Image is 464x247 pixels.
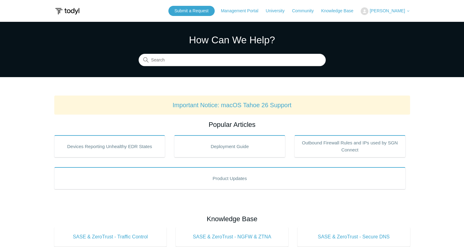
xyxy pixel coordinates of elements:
[361,7,410,15] button: [PERSON_NAME]
[54,214,410,224] h2: Knowledge Base
[54,135,165,157] a: Devices Reporting Unhealthy EDR States
[174,135,285,157] a: Deployment Guide
[292,8,320,14] a: Community
[266,8,290,14] a: University
[168,6,215,16] a: Submit a Request
[139,54,326,66] input: Search
[63,233,158,241] span: SASE & ZeroTrust - Traffic Control
[370,8,405,13] span: [PERSON_NAME]
[185,233,279,241] span: SASE & ZeroTrust - NGFW & ZTNA
[54,167,405,189] a: Product Updates
[139,33,326,47] h1: How Can We Help?
[321,8,359,14] a: Knowledge Base
[176,227,288,247] a: SASE & ZeroTrust - NGFW & ZTNA
[297,227,410,247] a: SASE & ZeroTrust - Secure DNS
[307,233,401,241] span: SASE & ZeroTrust - Secure DNS
[221,8,264,14] a: Management Portal
[294,135,405,157] a: Outbound Firewall Rules and IPs used by SGN Connect
[173,102,292,108] a: Important Notice: macOS Tahoe 26 Support
[54,6,80,17] img: Todyl Support Center Help Center home page
[54,227,167,247] a: SASE & ZeroTrust - Traffic Control
[54,120,410,130] h2: Popular Articles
